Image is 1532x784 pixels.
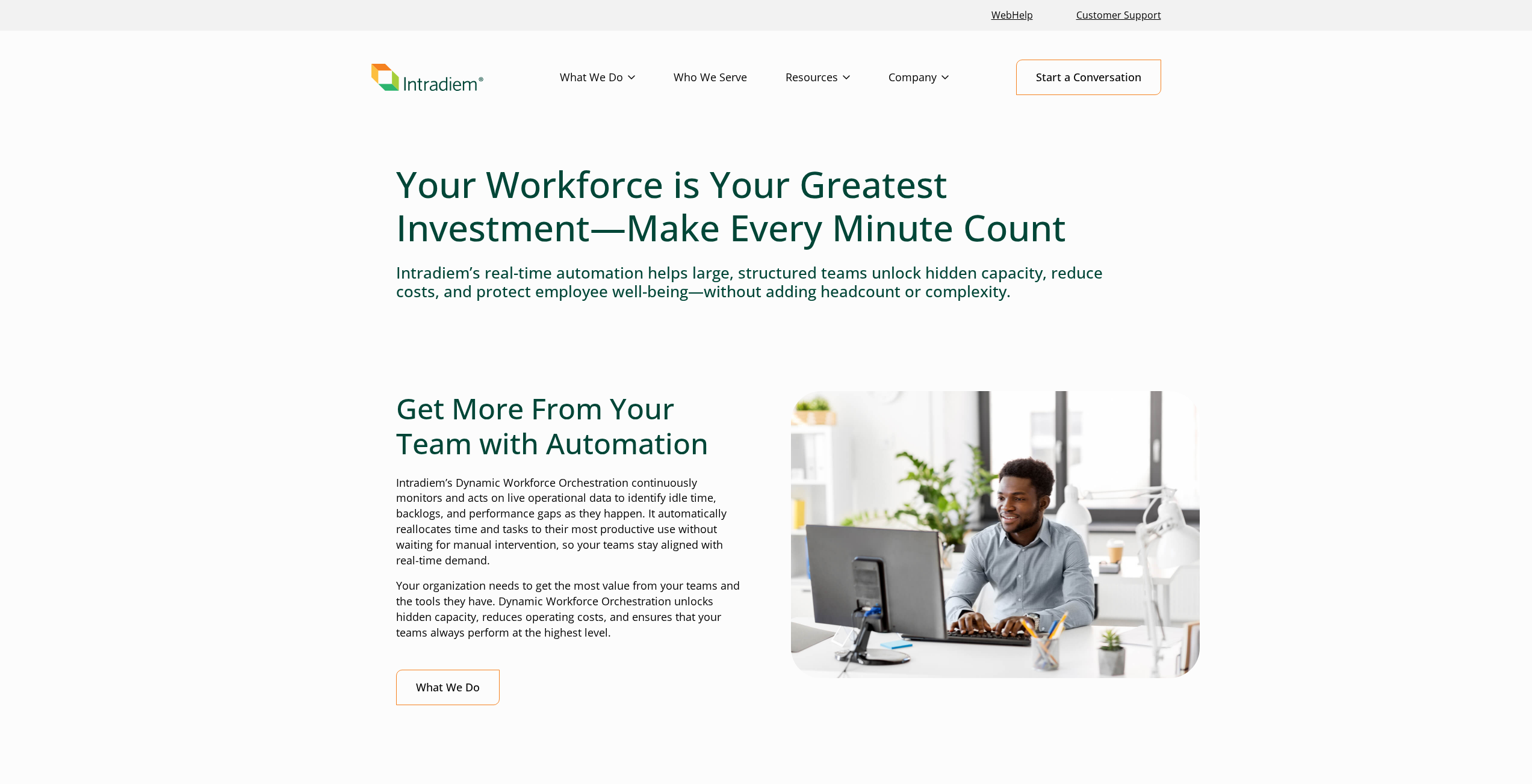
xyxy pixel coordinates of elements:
[786,60,888,95] a: Resources
[396,670,500,705] a: What We Do
[396,578,742,641] p: Your organization needs to get the most value from your teams and the tools they have. Dynamic Wo...
[396,264,1137,301] h4: Intradiem’s real-time automation helps large, structured teams unlock hidden capacity, reduce cos...
[396,475,742,569] p: Intradiem’s Dynamic Workforce Orchestration continuously monitors and acts on live operational da...
[371,64,560,91] a: Link to homepage of Intradiem
[987,2,1038,28] a: Link opens in a new window
[371,64,483,91] img: Intradiem
[396,162,1137,249] h1: Your Workforce is Your Greatest Investment—Make Every Minute Count
[1016,60,1161,95] a: Start a Conversation
[396,391,742,460] h2: Get More From Your Team with Automation
[560,60,674,95] a: What We Do
[791,391,1200,678] img: Man typing on computer with real-time automation
[888,60,987,95] a: Company
[674,60,786,95] a: Who We Serve
[1071,2,1166,28] a: Customer Support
